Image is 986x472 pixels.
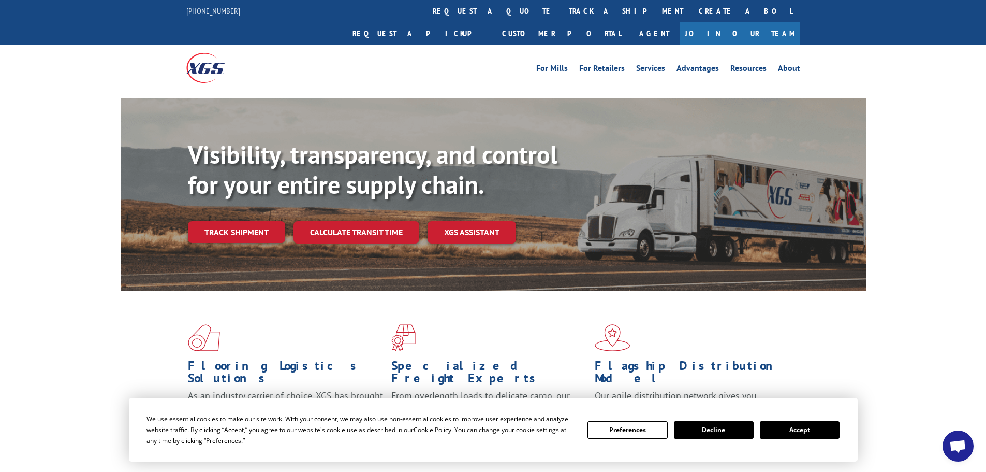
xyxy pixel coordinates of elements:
[206,436,241,445] span: Preferences
[345,22,494,45] a: Request a pickup
[760,421,840,439] button: Accept
[188,324,220,351] img: xgs-icon-total-supply-chain-intelligence-red
[293,221,419,244] a: Calculate transit time
[188,221,285,243] a: Track shipment
[674,421,754,439] button: Decline
[494,22,629,45] a: Customer Portal
[391,360,587,390] h1: Specialized Freight Experts
[629,22,680,45] a: Agent
[636,64,665,76] a: Services
[778,64,800,76] a: About
[595,360,790,390] h1: Flagship Distribution Model
[680,22,800,45] a: Join Our Team
[146,413,575,446] div: We use essential cookies to make our site work. With your consent, we may also use non-essential ...
[536,64,568,76] a: For Mills
[676,64,719,76] a: Advantages
[391,324,416,351] img: xgs-icon-focused-on-flooring-red
[730,64,767,76] a: Resources
[391,390,587,436] p: From overlength loads to delicate cargo, our experienced staff knows the best way to move your fr...
[595,324,630,351] img: xgs-icon-flagship-distribution-model-red
[943,431,974,462] div: Open chat
[595,390,785,414] span: Our agile distribution network gives you nationwide inventory management on demand.
[188,390,383,426] span: As an industry carrier of choice, XGS has brought innovation and dedication to flooring logistics...
[129,398,858,462] div: Cookie Consent Prompt
[579,64,625,76] a: For Retailers
[428,221,516,244] a: XGS ASSISTANT
[188,360,384,390] h1: Flooring Logistics Solutions
[587,421,667,439] button: Preferences
[186,6,240,16] a: [PHONE_NUMBER]
[188,138,557,201] b: Visibility, transparency, and control for your entire supply chain.
[414,425,451,434] span: Cookie Policy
